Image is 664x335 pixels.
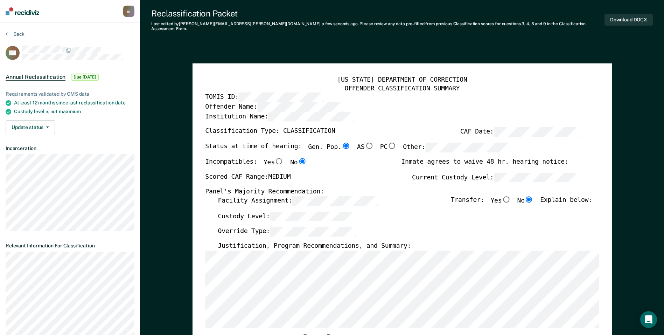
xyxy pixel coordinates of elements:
[364,143,373,149] input: AS
[257,102,343,112] input: Offender Name:
[205,112,354,122] label: Institution Name:
[218,227,356,237] label: Override Type:
[270,211,356,221] input: Custody Level:
[205,158,307,172] div: Incompatibles:
[151,21,604,32] div: Last edited by [PERSON_NAME][EMAIL_ADDRESS][PERSON_NAME][DOMAIN_NAME] . Please review any data pr...
[14,109,134,115] div: Custody level is not
[270,227,356,237] input: Override Type:
[205,172,291,182] label: Scored CAF Range: MEDIUM
[14,100,134,106] div: At least 12 months since last reclassification
[71,74,99,81] span: Due [DATE]
[6,120,55,134] button: Update status
[401,158,579,172] div: Inmate agrees to waive 48 hr. hearing notice: __
[115,100,125,105] span: date
[205,76,599,84] div: [US_STATE] DEPARTMENT OF CORRECTION
[268,112,354,122] input: Institution Name:
[380,143,396,152] label: PC
[460,127,579,137] label: CAF Date:
[6,145,134,151] dt: Incarceration
[502,196,511,202] input: Yes
[403,143,511,152] label: Other:
[517,196,533,206] label: No
[292,196,378,206] input: Facility Assignment:
[425,143,511,152] input: Other:
[6,7,39,15] img: Recidiviz
[205,84,599,93] div: OFFENDER CLASSIFICATION SUMMARY
[264,158,284,167] label: Yes
[6,91,134,97] div: Requirements validated by OMS data
[525,196,534,202] input: No
[218,196,378,206] label: Facility Assignment:
[490,196,511,206] label: Yes
[290,158,307,167] label: No
[451,196,592,211] div: Transfer: Explain below:
[494,172,579,182] input: Current Custody Level:
[205,102,343,112] label: Offender Name:
[205,93,324,102] label: TOMIS ID:
[308,143,351,152] label: Gen. Pop.
[123,6,134,17] button: m
[341,143,350,149] input: Gen. Pop.
[387,143,397,149] input: PC
[6,31,25,37] button: Back
[218,211,356,221] label: Custody Level:
[218,242,411,251] label: Justification, Program Recommendations, and Summary:
[322,21,358,26] span: a few seconds ago
[494,127,579,137] input: CAF Date:
[412,172,579,182] label: Current Custody Level:
[640,311,657,328] div: Open Intercom Messenger
[6,243,134,249] dt: Relevant Information For Classification
[357,143,373,152] label: AS
[238,93,324,102] input: TOMIS ID:
[604,14,653,26] button: Download DOCX
[205,143,511,158] div: Status at time of hearing:
[151,8,604,19] div: Reclassification Packet
[6,74,65,81] span: Annual Reclassification
[205,127,335,137] label: Classification Type: CLASSIFICATION
[59,109,81,114] span: maximum
[274,158,284,164] input: Yes
[205,188,579,196] div: Panel's Majority Recommendation:
[298,158,307,164] input: No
